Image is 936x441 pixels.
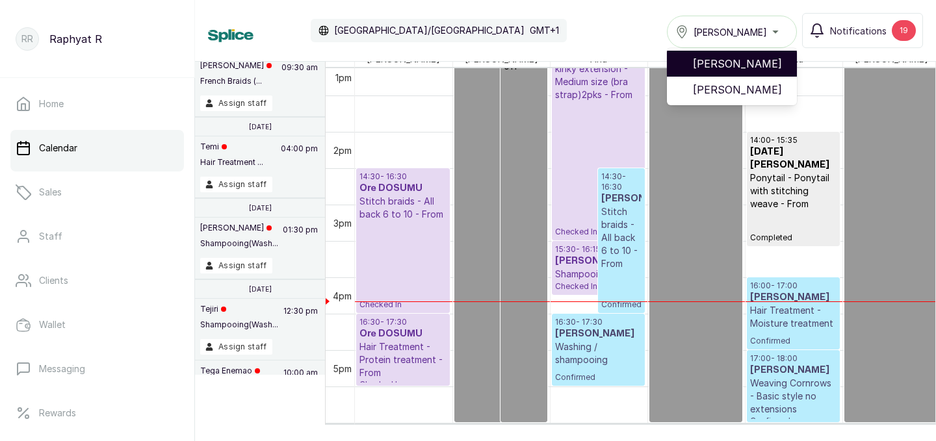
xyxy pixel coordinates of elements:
[667,48,797,105] ul: [PERSON_NAME]
[601,171,642,192] p: 14:30 - 16:30
[39,274,68,287] p: Clients
[601,192,642,205] h3: [PERSON_NAME]
[359,171,447,182] p: 14:30 - 16:30
[200,95,272,111] button: Assign staff
[555,101,642,237] p: Checked In
[49,31,102,47] p: Raphyat R
[750,281,837,291] p: 16:00 - 17:00
[601,205,642,270] p: Stitch braids - All back 6 to 10 - From
[249,285,272,293] p: [DATE]
[200,142,263,152] p: Temi
[330,289,354,303] div: 4pm
[281,366,320,401] p: 10:00 am
[200,157,263,168] p: Hair Treatment ...
[10,262,184,299] a: Clients
[359,317,447,327] p: 16:30 - 17:30
[281,223,320,258] p: 01:30 pm
[10,218,184,255] a: Staff
[750,291,837,304] h3: [PERSON_NAME]
[200,76,272,86] p: French Braids (...
[555,327,642,340] h3: [PERSON_NAME]
[21,32,33,45] p: RR
[359,327,447,340] h3: Ore DOSUMU
[39,97,64,110] p: Home
[750,377,837,416] p: Weaving Cornrows - Basic style no extensions
[334,24,525,37] p: [GEOGRAPHIC_DATA]/[GEOGRAPHIC_DATA]
[694,25,767,39] span: [PERSON_NAME]
[200,238,278,249] p: Shampooing(Wash...
[10,395,184,431] a: Rewards
[200,60,272,71] p: [PERSON_NAME]
[359,195,447,221] p: Stitch braids - All back 6 to 10 - From
[750,416,837,426] p: Confirmed
[750,353,837,364] p: 17:00 - 18:00
[39,407,76,420] p: Rewards
[279,60,320,95] p: 09:30 am
[750,364,837,377] h3: [PERSON_NAME]
[39,230,62,243] p: Staff
[10,174,184,210] a: Sales
[750,330,837,346] p: Confirmed
[331,144,354,157] div: 2pm
[200,223,278,233] p: [PERSON_NAME]
[200,320,278,330] p: Shampooing(Wash...
[10,307,184,343] a: Wallet
[530,24,559,37] p: GMT+1
[200,339,272,355] button: Assign staff
[750,135,837,145] p: 14:00 - 15:35
[10,86,184,122] a: Home
[555,255,642,268] h3: [PERSON_NAME]
[555,49,642,101] p: Single twist with kinky extension - Medium size (bra strap)2pks - From
[200,366,263,376] p: Tega Enemao
[802,13,923,48] button: Notifications19
[830,24,887,38] span: Notifications
[10,130,184,166] a: Calendar
[249,204,272,212] p: [DATE]
[39,318,66,331] p: Wallet
[892,20,916,41] div: 19
[39,186,62,199] p: Sales
[359,379,447,390] p: Checked In
[39,142,77,155] p: Calendar
[667,16,797,48] button: [PERSON_NAME]
[750,145,837,171] h3: [DATE][PERSON_NAME]
[555,317,642,327] p: 16:30 - 17:30
[200,177,272,192] button: Assign staff
[333,71,354,84] div: 1pm
[601,270,642,310] p: Confirmed
[555,244,642,255] p: 15:30 - 16:15
[555,366,642,383] p: Confirmed
[750,304,837,330] p: Hair Treatment - Moisture treatment
[39,362,85,375] p: Messaging
[279,142,320,177] p: 04:00 pm
[249,123,272,131] p: [DATE]
[200,258,272,273] button: Assign staff
[555,340,642,366] p: Washing / shampooing
[359,221,447,310] p: Checked In
[555,281,642,292] p: Checked In
[750,171,837,210] p: Ponytail - Ponytail with stitching weave - From
[555,268,642,281] p: Shampooing(Washing)
[10,351,184,387] a: Messaging
[200,304,278,314] p: Tejiri
[331,216,354,230] div: 3pm
[359,182,447,195] h3: Ore DOSUMU
[281,304,320,339] p: 12:30 pm
[330,362,354,375] div: 5pm
[750,210,837,243] p: Completed
[693,82,786,97] span: [PERSON_NAME]
[693,56,786,71] span: [PERSON_NAME]
[359,340,447,379] p: Hair Treatment - Protein treatment - From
